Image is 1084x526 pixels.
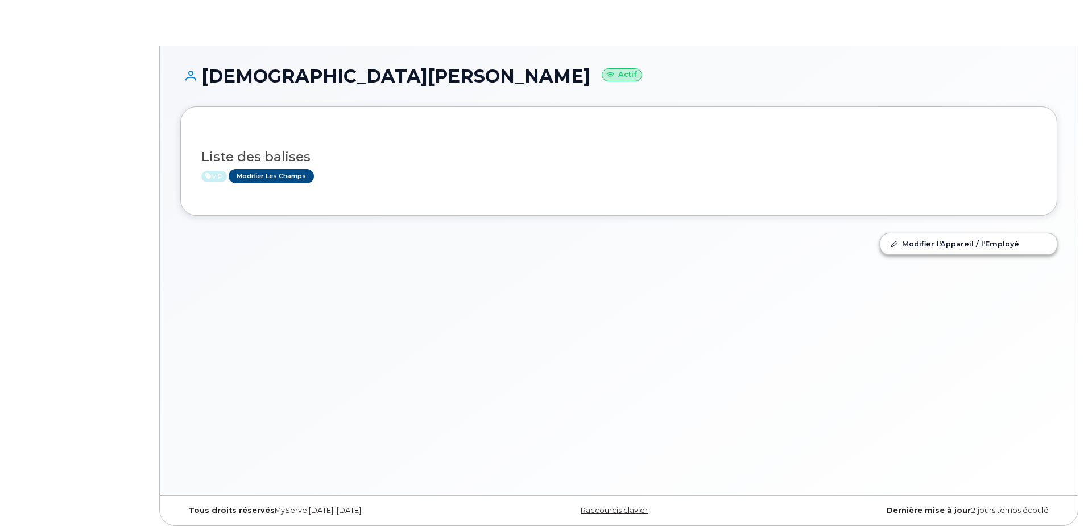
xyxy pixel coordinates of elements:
[765,506,1057,515] div: 2 jours temps écoulé
[180,506,473,515] div: MyServe [DATE]–[DATE]
[180,66,1057,86] h1: [DEMOGRAPHIC_DATA][PERSON_NAME]
[229,169,314,183] a: Modifier les Champs
[189,506,275,515] strong: Tous droits réservés
[602,68,642,81] small: Actif
[201,150,1036,164] h3: Liste des balises
[880,233,1057,254] a: Modifier l'Appareil / l'Employé
[887,506,971,515] strong: Dernière mise à jour
[201,171,227,182] span: Active
[581,506,648,515] a: Raccourcis clavier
